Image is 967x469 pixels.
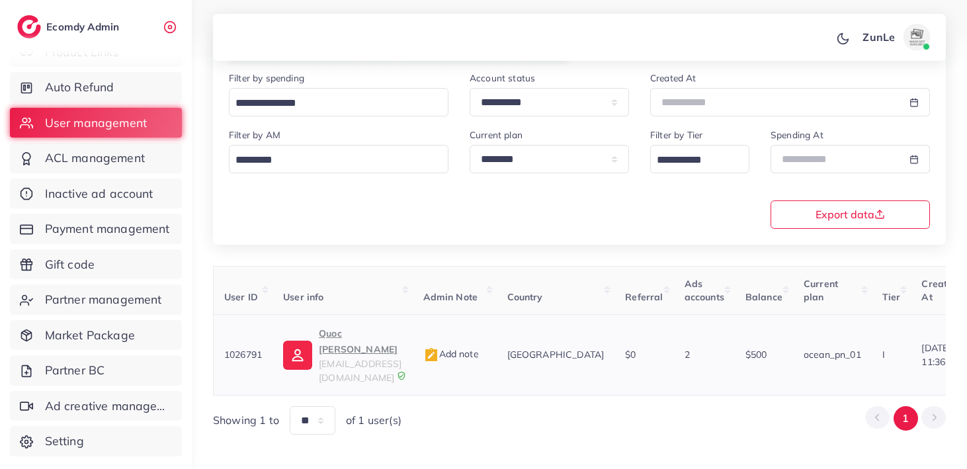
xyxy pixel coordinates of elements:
span: Ads accounts [685,278,724,303]
a: Partner BC [10,355,182,386]
a: Ad creative management [10,391,182,421]
button: Go to page 1 [894,406,918,431]
span: [EMAIL_ADDRESS][DOMAIN_NAME] [319,358,401,383]
ul: Pagination [865,406,946,431]
h2: Ecomdy Admin [46,21,122,33]
span: User info [283,291,323,303]
span: Inactive ad account [45,185,153,202]
span: Balance [745,291,782,303]
div: Search for option [650,145,749,173]
a: ZunLeavatar [855,24,935,50]
label: Spending At [771,128,823,142]
img: admin_note.cdd0b510.svg [423,347,439,363]
div: Search for option [229,88,448,116]
span: ocean_pn_01 [804,349,861,361]
label: Current plan [470,128,523,142]
input: Search for option [231,93,431,114]
span: Partner management [45,291,162,308]
span: Export data [816,209,885,220]
a: Market Package [10,320,182,351]
span: I [882,349,885,361]
a: Setting [10,426,182,456]
span: of 1 user(s) [346,413,401,428]
a: logoEcomdy Admin [17,15,122,38]
span: Ad creative management [45,398,172,415]
a: Auto Refund [10,72,182,103]
span: Add note [423,348,479,360]
span: Auto Refund [45,79,114,96]
span: Market Package [45,327,135,344]
label: Filter by Tier [650,128,702,142]
span: Showing 1 to [213,413,279,428]
label: Created At [650,71,696,85]
span: Referral [625,291,663,303]
span: Create At [921,278,952,303]
a: Product Links [10,37,182,67]
p: Quoc [PERSON_NAME] [319,325,401,357]
div: Search for option [229,145,448,173]
label: Account status [470,71,535,85]
img: logo [17,15,41,38]
span: Country [507,291,543,303]
span: User ID [224,291,258,303]
a: User management [10,108,182,138]
span: 2 [685,349,690,361]
img: avatar [904,24,930,50]
label: Filter by AM [229,128,280,142]
button: Export data [771,200,930,229]
span: User management [45,114,147,132]
span: $0 [625,349,636,361]
a: Quoc [PERSON_NAME][EMAIL_ADDRESS][DOMAIN_NAME] [283,325,401,384]
a: ACL management [10,143,182,173]
span: Gift code [45,256,95,273]
label: Filter by spending [229,71,304,85]
img: ic-user-info.36bf1079.svg [283,341,312,370]
span: $500 [745,349,767,361]
span: ACL management [45,149,145,167]
a: Gift code [10,249,182,280]
span: [DATE] 11:36:50 [921,341,958,368]
img: 9CAL8B2pu8EFxCJHYAAAAldEVYdGRhdGU6Y3JlYXRlADIwMjItMTItMDlUMDQ6NTg6MzkrMDA6MDBXSlgLAAAAJXRFWHRkYXR... [397,371,406,380]
span: Payment management [45,220,170,237]
input: Search for option [652,150,732,171]
span: Admin Note [423,291,478,303]
a: Inactive ad account [10,179,182,209]
p: ZunLe [862,29,895,45]
a: Partner management [10,284,182,315]
span: Current plan [804,278,838,303]
a: Payment management [10,214,182,244]
span: [GEOGRAPHIC_DATA] [507,349,605,361]
span: Tier [882,291,901,303]
span: Partner BC [45,362,105,379]
span: 1026791 [224,349,262,361]
span: Setting [45,433,84,450]
input: Search for option [231,150,431,171]
span: Product Links [45,44,119,61]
